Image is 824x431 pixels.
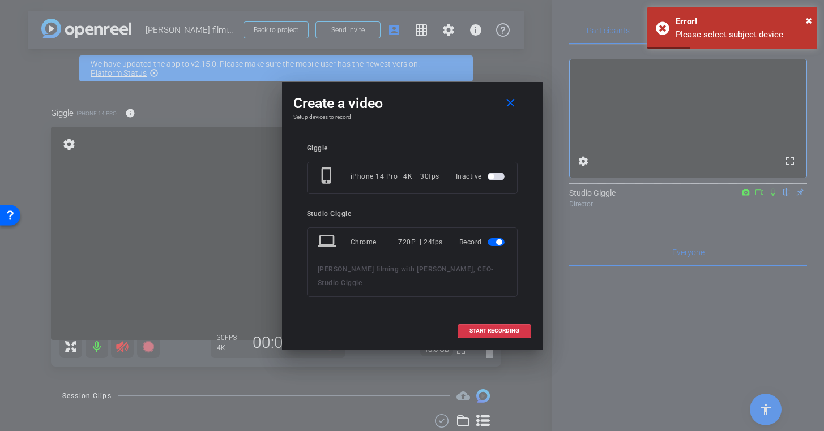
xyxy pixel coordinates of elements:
div: Record [459,232,507,252]
div: Giggle [307,144,518,153]
div: Error! [676,15,809,28]
button: START RECORDING [458,324,531,338]
div: iPhone 14 Pro [351,166,404,187]
div: 720P | 24fps [398,232,443,252]
div: Studio Giggle [307,210,518,218]
div: Inactive [456,166,507,187]
span: START RECORDING [469,328,519,334]
h4: Setup devices to record [293,114,531,120]
span: Studio Giggle [318,279,362,287]
div: 4K | 30fps [403,166,439,187]
mat-icon: close [503,96,518,110]
span: - [491,265,494,273]
div: Please select subject device [676,28,809,41]
span: × [806,14,812,27]
mat-icon: phone_iphone [318,166,338,187]
button: Close [806,12,812,29]
span: [PERSON_NAME] filming with [PERSON_NAME], CEO [318,265,492,273]
div: Chrome [351,232,399,252]
div: Create a video [293,93,531,114]
mat-icon: laptop [318,232,338,252]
